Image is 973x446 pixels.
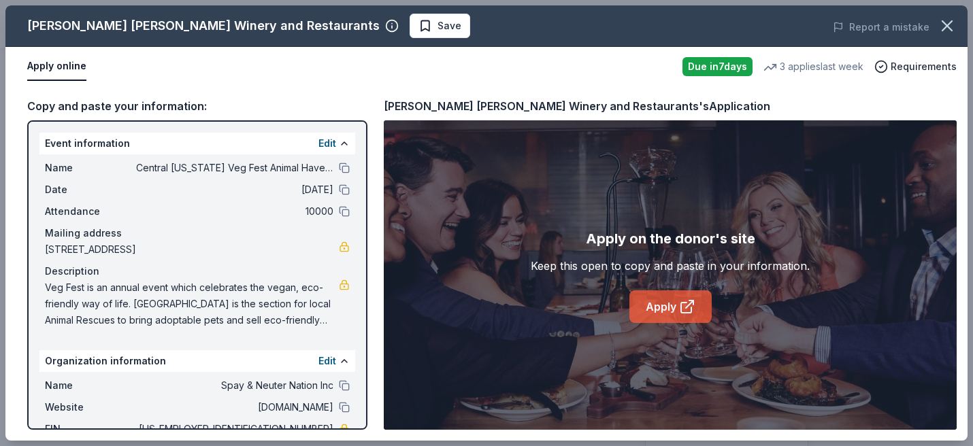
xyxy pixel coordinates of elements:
[45,377,136,394] span: Name
[136,203,333,220] span: 10000
[27,15,380,37] div: [PERSON_NAME] [PERSON_NAME] Winery and Restaurants
[384,97,770,115] div: [PERSON_NAME] [PERSON_NAME] Winery and Restaurants's Application
[39,350,355,372] div: Organization information
[136,160,333,176] span: Central [US_STATE] Veg Fest Animal Haven Silent Auction
[586,228,755,250] div: Apply on the donor's site
[45,279,339,328] span: Veg Fest is an annual event which celebrates the vegan, eco-friendly way of life. [GEOGRAPHIC_DAT...
[438,18,461,34] span: Save
[39,133,355,154] div: Event information
[891,58,957,75] span: Requirements
[45,421,136,437] span: EIN
[410,14,470,38] button: Save
[136,421,333,437] span: [US_EMPLOYER_IDENTIFICATION_NUMBER]
[531,258,810,274] div: Keep this open to copy and paste in your information.
[136,182,333,198] span: [DATE]
[45,225,350,241] div: Mailing address
[874,58,957,75] button: Requirements
[833,19,929,35] button: Report a mistake
[45,241,339,258] span: [STREET_ADDRESS]
[318,353,336,369] button: Edit
[27,97,367,115] div: Copy and paste your information:
[682,57,753,76] div: Due in 7 days
[45,263,350,279] div: Description
[45,203,136,220] span: Attendance
[27,52,86,81] button: Apply online
[136,399,333,415] span: [DOMAIN_NAME]
[318,135,336,152] button: Edit
[45,182,136,198] span: Date
[763,58,863,75] div: 3 applies last week
[136,377,333,394] span: Spay & Neuter Nation Inc
[629,290,712,323] a: Apply
[45,399,136,415] span: Website
[45,160,136,176] span: Name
